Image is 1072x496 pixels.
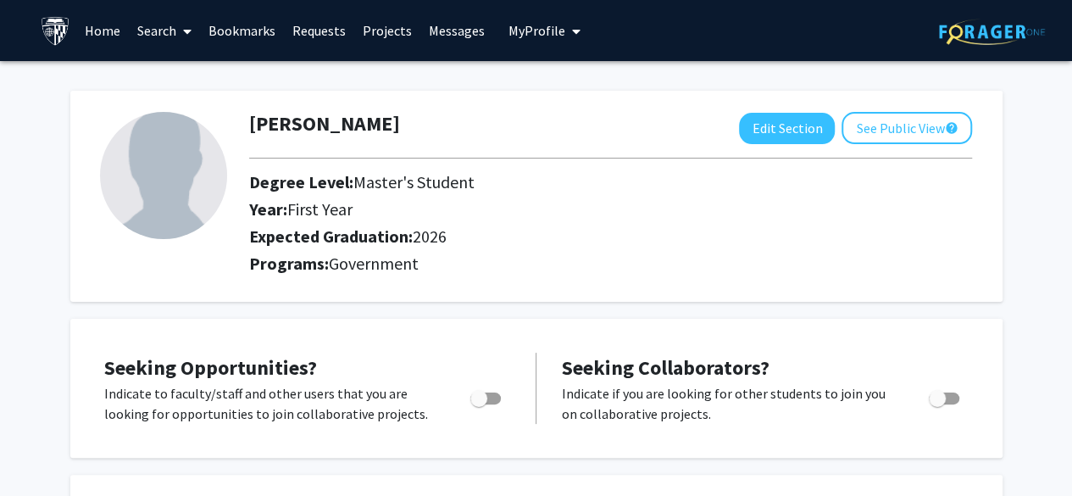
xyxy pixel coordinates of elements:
h2: Expected Graduation: [249,226,826,247]
iframe: Chat [13,420,72,483]
a: Bookmarks [200,1,284,60]
p: Indicate if you are looking for other students to join you on collaborative projects. [562,383,897,424]
a: Requests [284,1,354,60]
a: Search [129,1,200,60]
span: Seeking Collaborators? [562,354,769,381]
img: Profile Picture [100,112,227,239]
mat-icon: help [944,118,958,138]
p: Indicate to faculty/staff and other users that you are looking for opportunities to join collabor... [104,383,438,424]
button: See Public View [841,112,972,144]
span: Master's Student [353,171,475,192]
button: Edit Section [739,113,835,144]
img: ForagerOne Logo [939,19,1045,45]
span: My Profile [508,22,565,39]
h2: Year: [249,199,826,220]
span: 2026 [413,226,447,247]
div: Toggle [464,383,510,409]
span: First Year [287,198,353,220]
span: Seeking Opportunities? [104,354,317,381]
span: Government [329,253,419,274]
a: Messages [420,1,493,60]
h2: Programs: [249,254,972,274]
a: Projects [354,1,420,60]
h2: Degree Level: [249,172,826,192]
h1: [PERSON_NAME] [249,112,400,137]
img: Johns Hopkins University Logo [41,16,70,46]
a: Home [76,1,129,60]
div: Toggle [922,383,969,409]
